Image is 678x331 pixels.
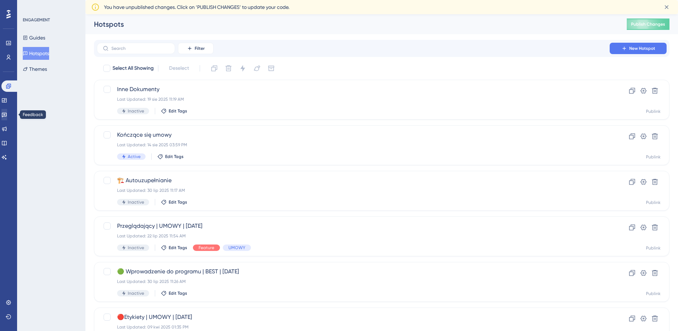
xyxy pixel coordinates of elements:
[169,64,189,73] span: Deselect
[610,43,667,54] button: New Hotspot
[128,108,144,114] span: Inactive
[112,64,154,73] span: Select All Showing
[104,3,289,11] span: You have unpublished changes. Click on ‘PUBLISH CHANGES’ to update your code.
[23,17,50,23] div: ENGAGEMENT
[117,96,589,102] div: Last Updated: 19 sie 2025 11:19 AM
[128,199,144,205] span: Inactive
[161,245,187,251] button: Edit Tags
[169,199,187,205] span: Edit Tags
[646,154,661,160] div: Publink
[111,46,169,51] input: Search
[117,267,589,276] span: 🟢 Wprowadzenie do programu | BEST | [DATE]
[117,313,589,321] span: 🔴Etykiety | UMOWY | [DATE]
[117,85,589,94] span: Inne Dokumenty
[161,108,187,114] button: Edit Tags
[646,109,661,114] div: Publink
[629,46,655,51] span: New Hotspot
[128,245,144,251] span: Inactive
[169,108,187,114] span: Edit Tags
[117,222,589,230] span: Przeglądający | UMOWY | [DATE]
[646,245,661,251] div: Publink
[178,43,214,54] button: Filter
[195,46,205,51] span: Filter
[627,19,669,30] button: Publish Changes
[117,324,589,330] div: Last Updated: 09 kwi 2025 01:35 PM
[631,21,665,27] span: Publish Changes
[228,245,245,251] span: UMOWY
[117,142,589,148] div: Last Updated: 14 sie 2025 03:59 PM
[163,62,195,75] button: Deselect
[169,290,187,296] span: Edit Tags
[128,290,144,296] span: Inactive
[94,19,609,29] div: Hotspots
[117,131,589,139] span: Kończące się umowy
[117,279,589,284] div: Last Updated: 30 lip 2025 11:26 AM
[117,188,589,193] div: Last Updated: 30 lip 2025 11:17 AM
[646,200,661,205] div: Publink
[117,176,589,185] span: 🏗️ Autouzupełnianie
[117,233,589,239] div: Last Updated: 22 lip 2025 11:54 AM
[23,31,45,44] button: Guides
[128,154,141,159] span: Active
[161,290,187,296] button: Edit Tags
[161,199,187,205] button: Edit Tags
[23,63,47,75] button: Themes
[169,245,187,251] span: Edit Tags
[23,47,49,60] button: Hotspots
[199,245,214,251] span: Feature
[646,291,661,296] div: Publink
[157,154,184,159] button: Edit Tags
[165,154,184,159] span: Edit Tags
